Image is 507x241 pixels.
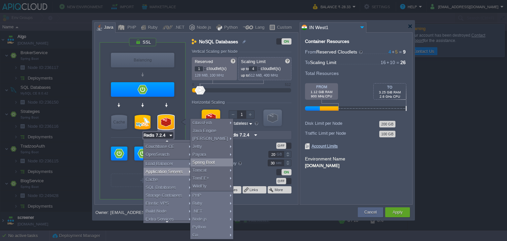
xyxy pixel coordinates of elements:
div: [DOMAIN_NAME] [305,162,407,168]
div: WildFly [190,182,233,190]
div: BrokerService [111,82,174,97]
button: Links [250,187,259,192]
div: Container Resources [305,39,349,44]
span: 16 [381,60,386,65]
div: Traffic Limit per Node [305,131,379,136]
div: Elastic VPS [144,199,192,207]
span: 512 MiB, 400 MHz [249,73,278,77]
div: Vertical Scaling per Node [192,49,239,54]
div: NoSQL Databases [158,115,174,129]
div: OFF [276,178,286,184]
div: .NET [173,23,185,33]
button: More [275,187,284,192]
p: cloudlet(s) [195,64,235,71]
label: Environment Name [305,156,345,161]
div: 512 [285,83,291,86]
div: Storage Containers [144,191,192,199]
span: = [395,60,400,65]
span: Scaling Limit [310,60,336,65]
span: Scaling Limit [241,59,266,64]
div: Load Balancer [144,160,192,168]
div: Balancing [111,53,174,67]
div: Spring Boot [190,158,233,166]
div: OpenSearch [144,151,192,158]
div: Python [190,223,233,231]
div: .NET [190,207,233,215]
span: Total Resources [305,70,339,77]
span: up to [241,73,249,77]
div: Ruby [146,23,158,33]
div: GlassFish [190,119,233,127]
span: Reserved Cloudlets [316,49,363,54]
div: Jetty [190,143,233,151]
div: Strategies [111,147,127,160]
div: TO [374,85,406,89]
div: SQL Databases [135,115,151,129]
span: = [398,49,403,54]
span: 10 [386,60,395,65]
div: SQL Databases [144,184,192,191]
div: Cache [144,176,192,184]
div: Java [102,23,113,33]
div: Couchbase CE [144,143,192,151]
div: Python [222,23,238,33]
div: sec [276,160,283,166]
span: up to [241,67,249,71]
div: Node.js [195,23,211,33]
div: ON [282,169,291,175]
button: 200 GB [380,122,394,126]
div: Tomcat [190,166,233,174]
span: 5 [391,49,398,54]
div: Build Node [144,207,192,215]
div: Disk Limit per Node [305,121,379,126]
div: Lang [253,23,264,33]
span: + [386,60,390,65]
div: Payara [190,151,233,158]
div: TomEE+ [190,174,233,182]
div: Application Servers [144,168,192,176]
div: PHP [190,191,233,199]
span: To [305,60,310,65]
div: GB [277,151,283,157]
button: 100 GB [380,132,394,136]
span: 26 [400,60,406,65]
div: ON [282,38,291,45]
div: Java Engine [190,127,233,135]
div: Node.js [190,215,233,223]
div: 0 [192,83,194,86]
span: + [391,49,395,54]
div: TradzooAuth [134,147,151,160]
div: PHP [125,23,136,33]
div: Create New Layer [111,174,174,187]
span: 128 MiB, 100 MHz [195,73,224,77]
div: Extra Services [144,215,192,223]
div: [PERSON_NAME] [190,135,233,143]
div: Load Balancer [111,53,174,67]
div: Ruby [190,199,233,207]
button: Cancel [364,209,377,216]
div: Custom [275,23,292,33]
p: cloudlet(s) [241,64,289,71]
div: Owner: [EMAIL_ADDRESS][DOMAIN_NAME] [95,210,184,215]
div: OFF [276,143,286,149]
div: Cache [111,115,127,129]
span: 4 [389,49,391,54]
span: Reserved [195,59,213,64]
span: From [305,49,316,54]
span: 9 [403,49,406,54]
div: Horizontal Scaling [192,100,226,105]
div: FROM [305,85,338,89]
span: Account Limits [305,143,338,149]
div: Go [190,231,233,239]
button: Apply [392,209,402,216]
